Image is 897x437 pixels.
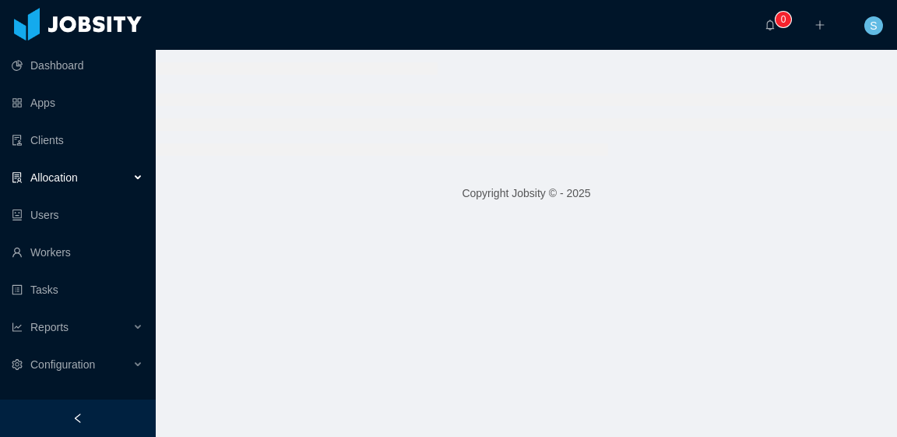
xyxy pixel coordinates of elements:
[12,125,143,156] a: icon: auditClients
[776,12,791,27] sup: 0
[12,87,143,118] a: icon: appstoreApps
[12,50,143,81] a: icon: pie-chartDashboard
[30,358,95,371] span: Configuration
[12,237,143,268] a: icon: userWorkers
[12,172,23,183] i: icon: solution
[30,171,78,184] span: Allocation
[765,19,776,30] i: icon: bell
[12,199,143,231] a: icon: robotUsers
[870,16,877,35] span: S
[12,359,23,370] i: icon: setting
[12,274,143,305] a: icon: profileTasks
[12,322,23,333] i: icon: line-chart
[156,167,897,220] footer: Copyright Jobsity © - 2025
[814,19,825,30] i: icon: plus
[30,321,69,333] span: Reports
